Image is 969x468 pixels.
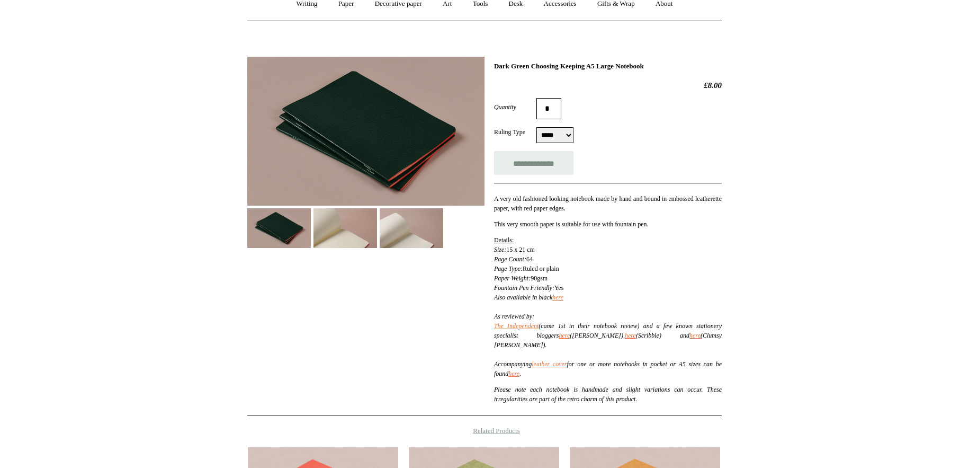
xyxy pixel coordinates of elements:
[220,427,749,435] h4: Related Products
[494,322,722,339] i: (came 1st in their notebook review) and a few known stationery specialist bloggers
[247,57,484,206] img: Dark Green Choosing Keeping A5 Large Notebook
[526,255,533,263] span: 64
[247,208,311,248] img: Dark Green Choosing Keeping A5 Large Notebook
[494,265,523,272] em: Page Type:
[380,208,443,248] img: Dark Green Choosing Keeping A5 Large Notebook
[636,332,689,339] i: (Scribble) and
[313,208,377,248] img: Dark Green Choosing Keeping A5 Large Notebook
[494,275,531,282] em: Paper Weight:
[494,255,526,263] em: Page Count:
[554,284,563,292] span: Yes
[494,265,559,282] span: Ruled or plain 90gsm
[494,386,722,403] i: Please note each notebook is handmade and slight variations can occur. These irregularities are p...
[494,236,514,244] span: Details:
[494,127,536,137] label: Ruling Type
[494,313,534,320] i: As reviewed by:
[494,194,722,213] p: A very old fashioned looking notebook made by hand and bound in embossed leatherette paper, with ...
[494,294,722,377] em: Also available in black
[689,332,701,339] a: here
[494,62,722,70] h1: Dark Green Choosing Keeping A5 Large Notebook
[506,246,535,253] span: 15 x 21 cm
[559,332,570,339] a: here
[494,322,539,330] a: The Independent
[494,246,506,253] em: Size:
[625,332,636,339] a: here
[494,81,722,90] h2: £8.00
[570,332,625,339] i: ([PERSON_NAME]),
[494,360,722,377] i: Accompanying for one or more notebooks in pocket or A5 sizes can be found .
[494,102,536,112] label: Quantity
[552,294,563,301] a: here
[494,284,554,292] em: Fountain Pen Friendly:
[494,219,722,229] p: This very smooth paper is suitable for use with fountain pen.
[532,360,567,368] a: leather cover
[508,370,519,377] a: here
